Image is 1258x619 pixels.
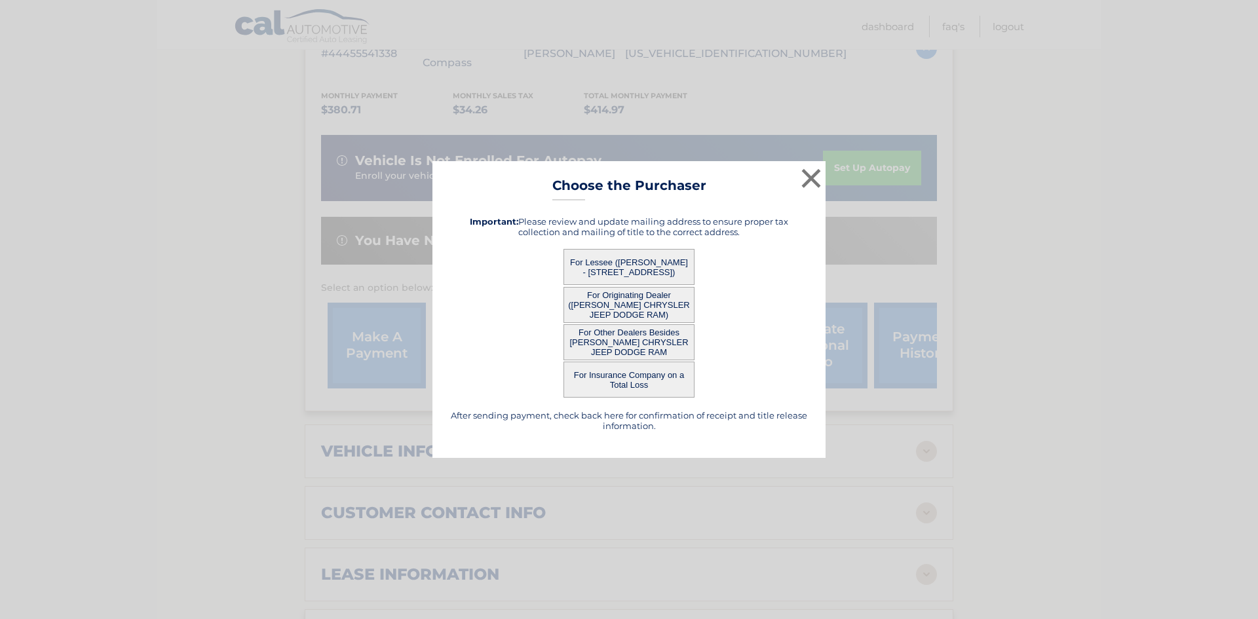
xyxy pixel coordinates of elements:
button: × [798,165,824,191]
strong: Important: [470,216,518,227]
button: For Insurance Company on a Total Loss [563,362,695,398]
button: For Lessee ([PERSON_NAME] - [STREET_ADDRESS]) [563,249,695,285]
h5: Please review and update mailing address to ensure proper tax collection and mailing of title to ... [449,216,809,237]
button: For Originating Dealer ([PERSON_NAME] CHRYSLER JEEP DODGE RAM) [563,287,695,323]
button: For Other Dealers Besides [PERSON_NAME] CHRYSLER JEEP DODGE RAM [563,324,695,360]
h3: Choose the Purchaser [552,178,706,200]
h5: After sending payment, check back here for confirmation of receipt and title release information. [449,410,809,431]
